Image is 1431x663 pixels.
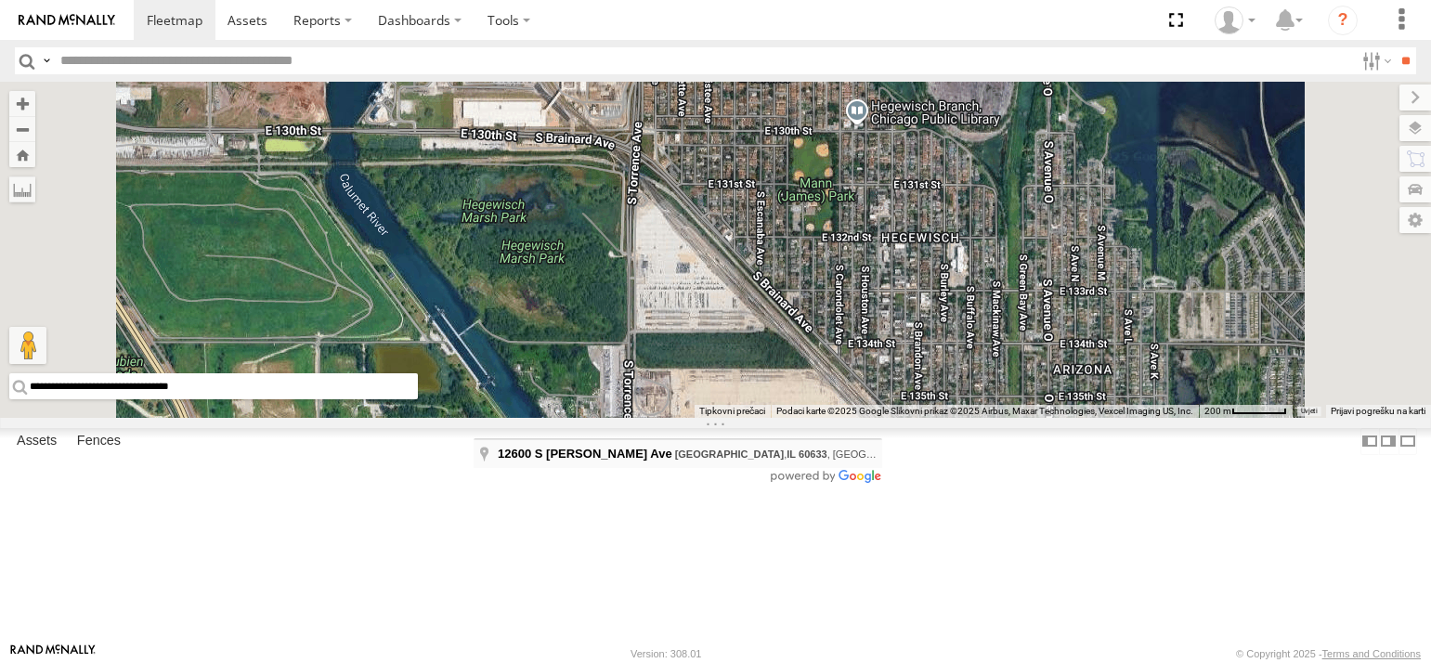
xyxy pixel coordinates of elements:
span: 12600 [498,447,531,461]
label: Fences [68,428,130,454]
label: Search Filter Options [1355,47,1395,74]
label: Search Query [39,47,54,74]
button: Zoom out [9,116,35,142]
a: Uvjeti (otvara se u novoj kartici) [1301,408,1317,415]
span: 60633 [799,448,827,460]
label: Map Settings [1399,207,1431,233]
div: Version: 308.01 [631,648,701,659]
span: , , [GEOGRAPHIC_DATA] [675,448,940,460]
button: Mjerilo karte: 200 m naprema 56 piksela [1199,405,1293,418]
div: Miky Transport [1208,6,1262,34]
label: Measure [9,176,35,202]
button: Tipkovni prečaci [699,405,765,418]
div: © Copyright 2025 - [1236,648,1421,659]
span: Podaci karte ©2025 Google Slikovni prikaz ©2025 Airbus, Maxar Technologies, Vexcel Imaging US, Inc. [776,406,1193,416]
label: Assets [7,428,66,454]
img: rand-logo.svg [19,14,115,27]
a: Prijavi pogrešku na karti [1331,406,1425,416]
i: ? [1328,6,1358,35]
button: Povucite Pegmana na kartu da biste otvorili Street View [9,327,46,364]
a: Visit our Website [10,644,96,663]
button: Zoom in [9,91,35,116]
span: IL [787,448,796,460]
span: S [PERSON_NAME] Ave [535,447,672,461]
a: Terms and Conditions [1322,648,1421,659]
span: 200 m [1204,406,1231,416]
span: [GEOGRAPHIC_DATA] [675,448,785,460]
label: Dock Summary Table to the Right [1379,428,1398,455]
label: Hide Summary Table [1398,428,1417,455]
label: Dock Summary Table to the Left [1360,428,1379,455]
button: Zoom Home [9,142,35,167]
